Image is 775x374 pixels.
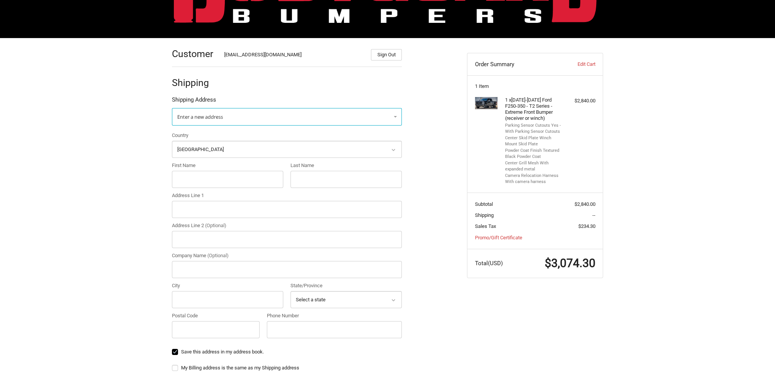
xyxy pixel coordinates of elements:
[172,312,260,320] label: Postal Code
[475,201,493,207] span: Subtotal
[172,162,283,169] label: First Name
[172,282,283,290] label: City
[172,252,402,259] label: Company Name
[290,162,402,169] label: Last Name
[177,113,223,120] span: Enter a new address
[205,223,226,228] small: (Optional)
[172,108,402,126] a: Enter or select a different address
[475,235,522,240] a: Promo/Gift Certificate
[574,201,595,207] span: $2,840.00
[224,51,364,60] div: [EMAIL_ADDRESS][DOMAIN_NAME]
[505,160,563,173] li: Center Grill Mesh With expanded metal
[505,135,563,148] li: Center Skid Plate Winch Mount Skid Plate
[172,77,217,89] h2: Shipping
[207,253,229,258] small: (Optional)
[172,95,216,108] legend: Shipping Address
[592,212,595,218] span: --
[565,97,595,105] div: $2,840.00
[505,123,563,135] li: Parking Sensor Cutouts Yes - With Parking Sensor Cutouts
[505,97,563,122] h4: 1 x [DATE]-[DATE] Ford F250-350 - T2 Series - Extreme Front Bumper (receiver or winch)
[172,365,402,371] label: My Billing address is the same as my Shipping address
[172,192,402,199] label: Address Line 1
[172,132,402,139] label: Country
[475,60,558,68] h3: Order Summary
[557,60,595,68] a: Edit Cart
[475,83,595,89] h3: 1 Item
[475,260,503,267] span: Total (USD)
[267,312,402,320] label: Phone Number
[505,148,563,160] li: Powder Coat Finish Textured Black Powder Coat
[475,212,494,218] span: Shipping
[371,49,402,60] button: Sign Out
[505,173,563,185] li: Camera Relocation Harness With camera harness
[172,48,217,60] h2: Customer
[290,282,402,290] label: State/Province
[172,222,402,229] label: Address Line 2
[578,223,595,229] span: $234.30
[172,349,402,355] label: Save this address in my address book.
[545,256,595,270] span: $3,074.30
[475,223,496,229] span: Sales Tax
